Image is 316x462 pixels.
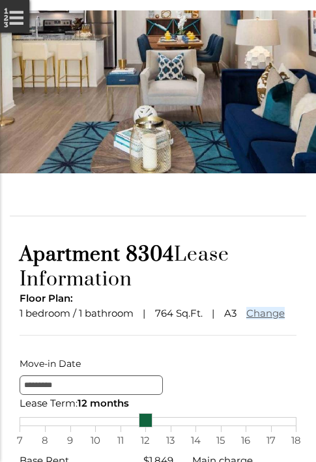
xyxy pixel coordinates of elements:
span: 1 bedroom / 1 bathroom [20,307,134,319]
span: Apartment 8304 [20,242,174,267]
label: Move-in Date [20,355,296,372]
span: 9 [64,432,77,449]
span: 11 [114,432,127,449]
span: 16 [239,432,252,449]
span: 17 [265,432,278,449]
span: 12 months [78,397,129,409]
input: Move-in Date edit selected 10/2/2025 [20,375,163,395]
span: Floor Plan: [20,292,73,304]
span: 14 [189,432,202,449]
span: 15 [214,432,227,449]
span: 7 [13,432,26,449]
a: Change [246,307,285,319]
span: 18 [289,432,302,449]
h1: Lease Information [20,242,296,292]
div: Lease Term: [20,395,296,412]
span: A3 [224,307,237,319]
span: 8 [38,432,51,449]
span: 764 [155,307,173,319]
span: 13 [164,432,177,449]
span: 10 [89,432,102,449]
span: Sq.Ft. [176,307,203,319]
span: 12 [139,432,152,449]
